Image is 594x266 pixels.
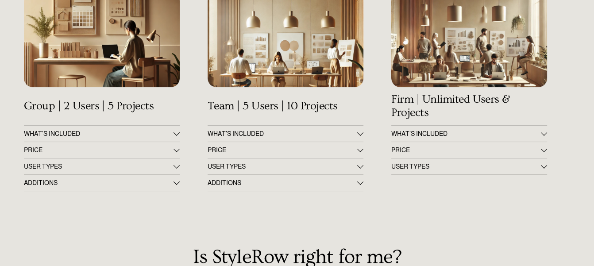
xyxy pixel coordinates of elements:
button: ADDITIONS [24,175,180,191]
button: PRICE [208,142,363,158]
button: WHAT’S INCLUDED [391,126,547,142]
span: WHAT'S INCLUDED [208,130,357,137]
button: USER TYPES [24,158,180,174]
h4: Firm | Unlimited Users & Projects [391,93,547,120]
button: USER TYPES [391,158,547,174]
span: PRICE [208,146,357,154]
span: WHAT’S INCLUDED [391,130,541,137]
button: PRICE [391,142,547,158]
h4: Group | 2 Users | 5 Projects [24,100,180,113]
span: USER TYPES [208,163,357,170]
span: ADDITIONS [24,179,174,186]
span: USER TYPES [24,163,174,170]
span: PRICE [24,146,174,154]
button: WHAT'S INCLUDED [24,126,180,142]
button: WHAT'S INCLUDED [208,126,363,142]
button: PRICE [24,142,180,158]
button: USER TYPES [208,158,363,174]
button: ADDITIONS [208,175,363,191]
h4: Team | 5 Users | 10 Projects [208,100,363,113]
span: WHAT'S INCLUDED [24,130,174,137]
span: USER TYPES [391,163,541,170]
span: PRICE [391,146,541,154]
span: ADDITIONS [208,179,357,186]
